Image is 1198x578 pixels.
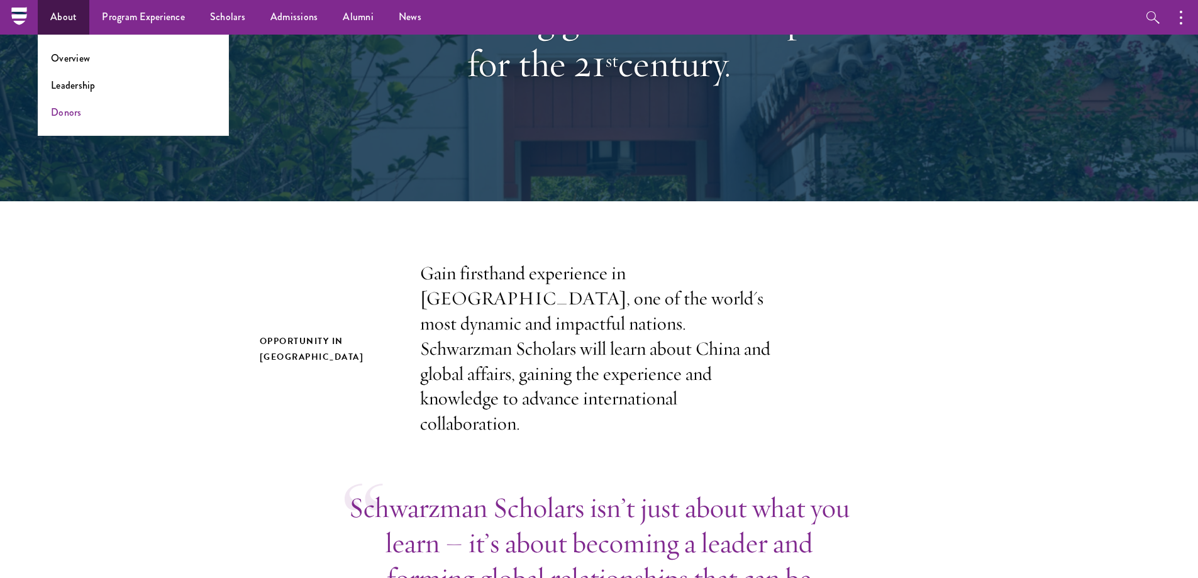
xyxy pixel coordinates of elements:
[51,78,96,92] a: Leadership
[260,333,395,365] h2: Opportunity in [GEOGRAPHIC_DATA]
[51,105,82,119] a: Donors
[51,51,90,65] a: Overview
[420,261,779,436] p: Gain firsthand experience in [GEOGRAPHIC_DATA], one of the world's most dynamic and impactful nat...
[606,48,618,72] sup: st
